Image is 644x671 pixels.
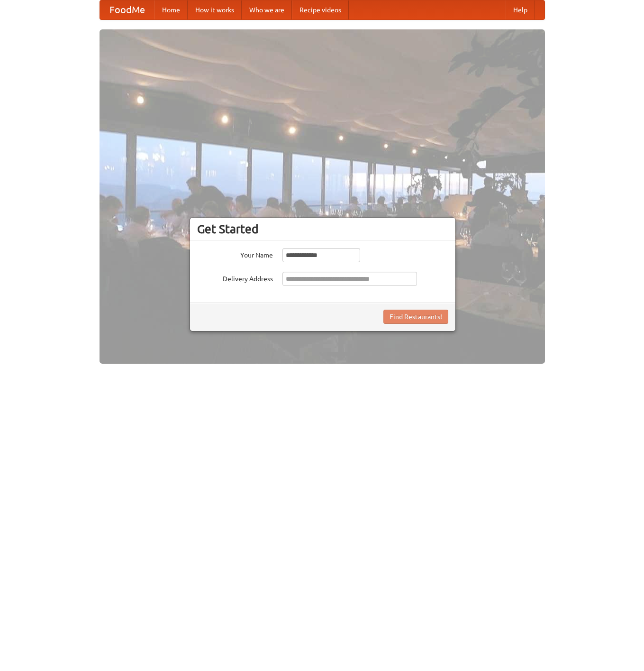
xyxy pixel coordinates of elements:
[100,0,154,19] a: FoodMe
[154,0,188,19] a: Home
[383,310,448,324] button: Find Restaurants!
[292,0,349,19] a: Recipe videos
[197,272,273,284] label: Delivery Address
[197,222,448,236] h3: Get Started
[506,0,535,19] a: Help
[197,248,273,260] label: Your Name
[188,0,242,19] a: How it works
[242,0,292,19] a: Who we are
